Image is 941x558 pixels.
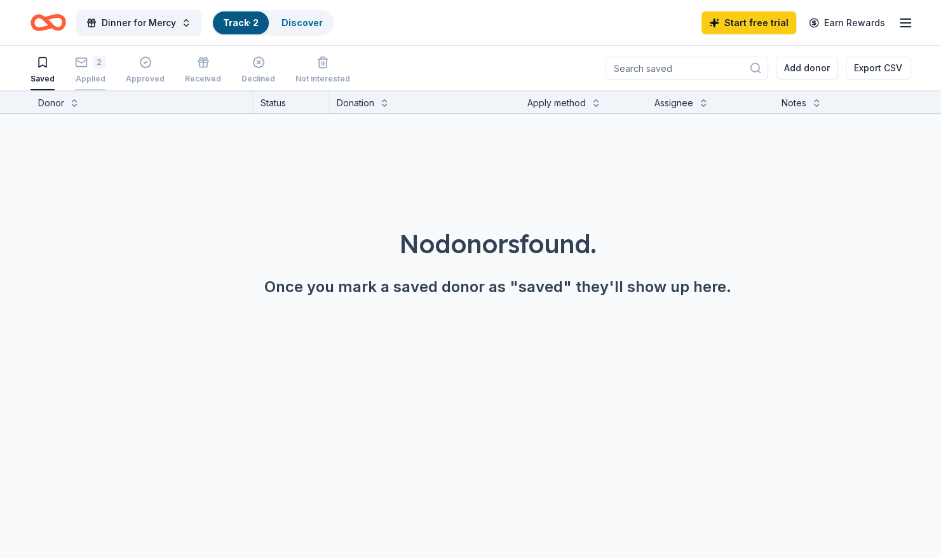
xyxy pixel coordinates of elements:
[30,51,55,90] button: Saved
[58,226,938,262] div: No donors found.
[223,17,259,28] a: Track· 2
[102,15,176,31] span: Dinner for Mercy
[606,57,768,80] input: Search saved
[281,17,323,28] a: Discover
[295,74,350,84] div: Not interested
[93,56,105,69] div: 2
[253,90,329,113] div: Status
[58,277,938,297] div: Once you mark a saved donor as "saved" they'll show up here.
[126,74,165,84] div: Approved
[76,10,201,36] button: Dinner for Mercy
[654,95,693,111] div: Assignee
[75,51,105,90] button: 2Applied
[126,51,165,90] button: Approved
[846,57,911,80] button: Export CSV
[75,74,105,84] div: Applied
[212,10,334,36] button: Track· 2Discover
[185,51,221,90] button: Received
[241,74,275,84] div: Declined
[241,51,275,90] button: Declined
[701,11,796,34] a: Start free trial
[337,95,374,111] div: Donation
[776,57,838,80] button: Add donor
[30,74,55,84] div: Saved
[295,51,350,90] button: Not interested
[527,95,586,111] div: Apply method
[30,8,66,38] a: Home
[801,11,893,34] a: Earn Rewards
[782,95,806,111] div: Notes
[185,74,221,84] div: Received
[38,95,64,111] div: Donor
